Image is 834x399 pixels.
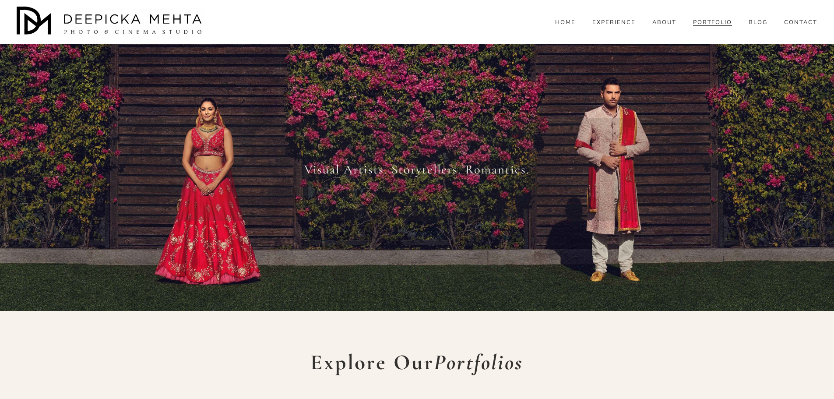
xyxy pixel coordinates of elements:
a: HOME [555,18,576,26]
span: BLOG [749,19,767,26]
strong: Explore Our [310,349,524,375]
span: Visual Artists. Storytellers. Romantics. [304,162,530,177]
a: PORTFOLIO [693,18,732,26]
a: EXPERIENCE [592,18,636,26]
em: Portfolios [434,349,524,375]
a: folder dropdown [749,18,767,26]
a: CONTACT [784,18,817,26]
img: Austin Wedding Photographer - Deepicka Mehta Photography &amp; Cinematography [17,7,205,37]
a: ABOUT [652,18,676,26]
